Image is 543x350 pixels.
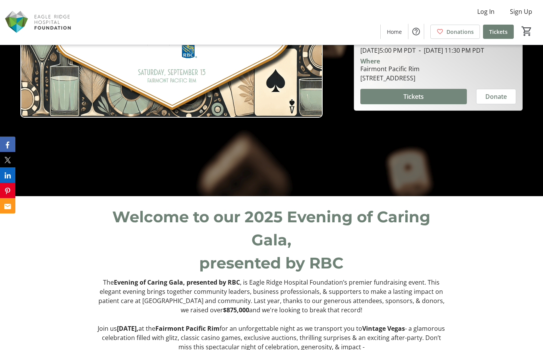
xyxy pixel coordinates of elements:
[416,46,484,55] span: [DATE] 11:30 PM PDT
[381,25,408,39] a: Home
[95,278,448,315] p: The , is Eagle Ridge Hospital Foundation’s premier fundraising event. This elegant evening brings...
[223,306,249,314] strong: $875,000
[446,28,474,36] span: Donations
[360,58,380,64] div: Where
[476,89,516,104] button: Donate
[117,324,138,333] strong: [DATE],
[387,28,402,36] span: Home
[155,324,220,333] strong: Fairmont Pacific Rim
[416,46,424,55] span: -
[114,278,240,287] strong: Evening of Caring Gala, presented by RBC
[489,28,508,36] span: Tickets
[360,64,420,73] div: Fairmont Pacific Rim
[5,3,73,42] img: Eagle Ridge Hospital Foundation's Logo
[510,7,532,16] span: Sign Up
[95,205,448,252] p: Welcome to our 2025 Evening of Caring Gala,
[471,5,501,18] button: Log In
[485,92,507,101] span: Donate
[430,25,480,39] a: Donations
[504,5,538,18] button: Sign Up
[360,73,420,83] div: [STREET_ADDRESS]
[362,324,405,333] strong: Vintage Vegas
[477,7,495,16] span: Log In
[360,46,416,55] span: [DATE] 5:00 PM PDT
[95,252,448,275] p: presented by RBC
[483,25,514,39] a: Tickets
[520,24,534,38] button: Cart
[408,24,424,39] button: Help
[403,92,424,101] span: Tickets
[360,89,467,104] button: Tickets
